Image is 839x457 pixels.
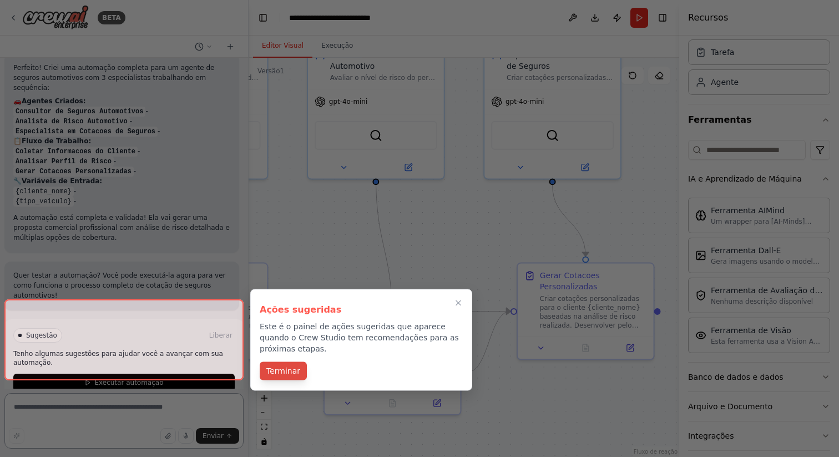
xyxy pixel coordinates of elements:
button: Terminar [260,362,307,380]
button: Ocultar barra lateral esquerda [255,10,271,26]
button: Passo a passo completo [452,297,465,310]
font: Este é o painel de ações sugeridas que aparece quando o Crew Studio tem recomendações para as pró... [260,322,459,353]
font: Terminar [266,366,300,375]
font: Ações sugeridas [260,304,341,315]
